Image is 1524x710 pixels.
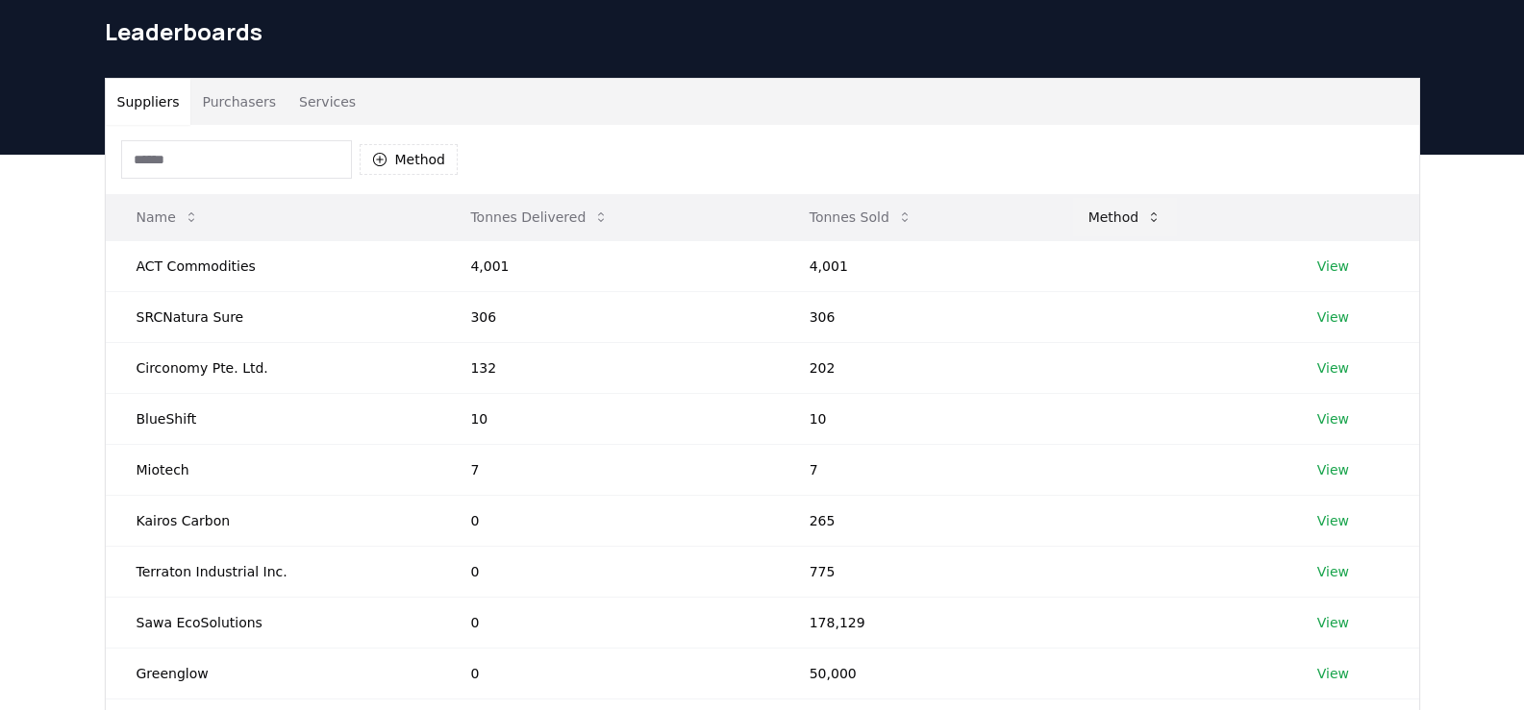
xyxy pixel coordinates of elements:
[779,240,1058,291] td: 4,001
[106,291,440,342] td: SRCNatura Sure
[439,240,778,291] td: 4,001
[455,198,624,236] button: Tonnes Delivered
[779,291,1058,342] td: 306
[779,648,1058,698] td: 50,000
[779,342,1058,393] td: 202
[779,444,1058,495] td: 7
[439,393,778,444] td: 10
[121,198,214,236] button: Name
[1073,198,1178,236] button: Method
[1317,257,1349,276] a: View
[779,597,1058,648] td: 178,129
[190,79,287,125] button: Purchasers
[439,495,778,546] td: 0
[106,393,440,444] td: BlueShift
[779,495,1058,546] td: 265
[106,79,191,125] button: Suppliers
[439,342,778,393] td: 132
[105,16,1420,47] h1: Leaderboards
[439,291,778,342] td: 306
[287,79,367,125] button: Services
[106,444,440,495] td: Miotech
[106,240,440,291] td: ACT Commodities
[794,198,928,236] button: Tonnes Sold
[1317,511,1349,530] a: View
[1317,613,1349,632] a: View
[1317,409,1349,428] a: View
[106,342,440,393] td: Circonomy Pte. Ltd.
[106,648,440,698] td: Greenglow
[1317,307,1349,327] a: View
[439,648,778,698] td: 0
[1317,358,1349,378] a: View
[106,546,440,597] td: Terraton Industrial Inc.
[1317,562,1349,581] a: View
[439,444,778,495] td: 7
[360,144,459,175] button: Method
[439,597,778,648] td: 0
[106,495,440,546] td: Kairos Carbon
[439,546,778,597] td: 0
[779,546,1058,597] td: 775
[1317,460,1349,479] a: View
[1317,664,1349,683] a: View
[779,393,1058,444] td: 10
[106,597,440,648] td: Sawa EcoSolutions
